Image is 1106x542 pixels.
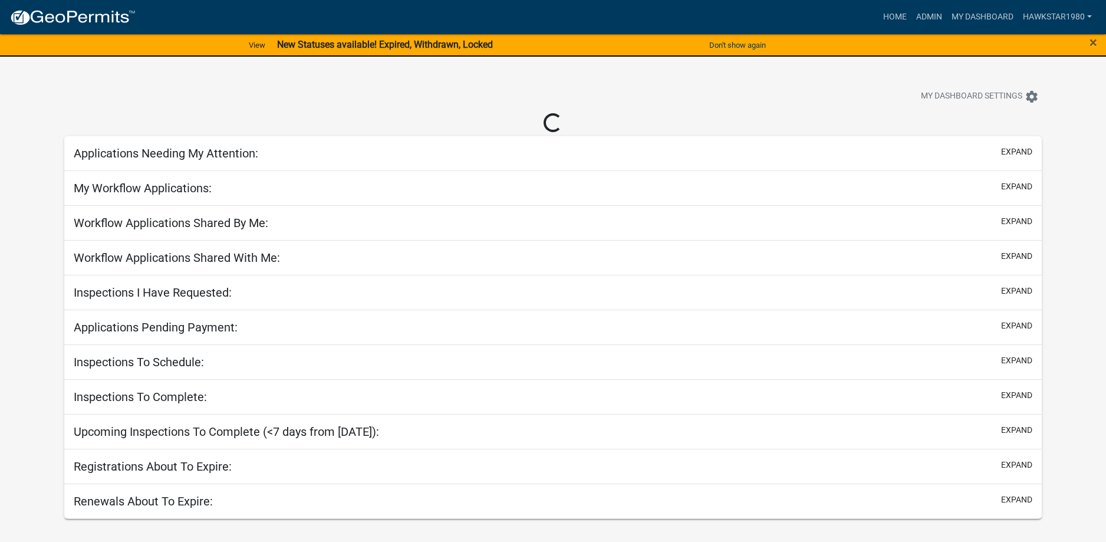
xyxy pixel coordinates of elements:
button: Don't show again [705,35,771,55]
button: expand [1001,424,1032,436]
button: My Dashboard Settingssettings [911,85,1048,108]
button: expand [1001,285,1032,297]
button: Close [1089,35,1097,50]
button: expand [1001,494,1032,506]
button: expand [1001,459,1032,471]
h5: Upcoming Inspections To Complete (<7 days from [DATE]): [74,425,379,439]
button: expand [1001,354,1032,367]
button: expand [1001,180,1032,193]
h5: Registrations About To Expire: [74,459,232,474]
h5: My Workflow Applications: [74,181,212,195]
a: View [244,35,270,55]
button: expand [1001,146,1032,158]
button: expand [1001,389,1032,402]
h5: Applications Pending Payment: [74,320,238,334]
h5: Renewals About To Expire: [74,494,213,508]
button: expand [1001,250,1032,262]
span: × [1089,34,1097,51]
h5: Applications Needing My Attention: [74,146,258,160]
button: expand [1001,215,1032,228]
h5: Workflow Applications Shared By Me: [74,216,268,230]
h5: Inspections To Schedule: [74,355,204,369]
a: Home [878,6,911,28]
i: settings [1025,90,1039,104]
a: Admin [911,6,947,28]
span: My Dashboard Settings [921,90,1022,104]
button: expand [1001,320,1032,332]
a: Hawkstar1980 [1018,6,1097,28]
strong: New Statuses available! Expired, Withdrawn, Locked [277,39,493,50]
a: My Dashboard [947,6,1018,28]
h5: Inspections I Have Requested: [74,285,232,300]
h5: Workflow Applications Shared With Me: [74,251,280,265]
h5: Inspections To Complete: [74,390,207,404]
